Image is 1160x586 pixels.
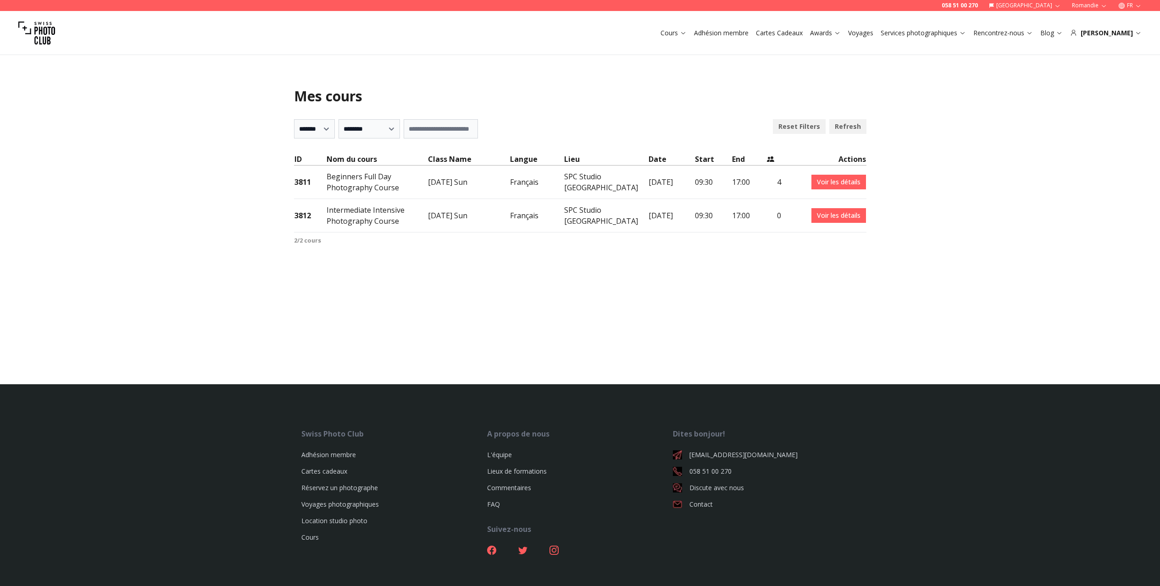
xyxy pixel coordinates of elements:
a: Services photographiques [881,28,966,38]
td: Français [510,199,564,232]
b: Reset Filters [778,122,820,131]
a: Awards [810,28,841,38]
td: SPC Studio [GEOGRAPHIC_DATA] [564,166,648,199]
td: 4 [766,166,782,199]
th: Class Name [427,153,510,166]
button: Reset Filters [773,119,826,134]
a: Cours [660,28,687,38]
th: Date [648,153,694,166]
a: Réservez un photographe [301,483,378,492]
td: [DATE] [648,166,694,199]
td: Français [510,166,564,199]
td: SPC Studio [GEOGRAPHIC_DATA] [564,199,648,232]
td: 17:00 [732,166,766,199]
button: Cartes Cadeaux [752,27,806,39]
td: 09:30 [694,166,732,199]
a: Rencontrez-nous [973,28,1033,38]
td: 0 [766,199,782,232]
th: Langue [510,153,564,166]
a: 058 51 00 270 [673,467,859,476]
th: End [732,153,766,166]
th: Lieu [564,153,648,166]
div: Swiss Photo Club [301,428,487,439]
h1: Mes cours [294,88,866,105]
button: Voyages [844,27,877,39]
td: [DATE] [648,199,694,232]
a: Blog [1040,28,1063,38]
button: Refresh [829,119,866,134]
a: Voir les détails [811,208,866,223]
td: Intermediate Intensive Photography Course [326,199,427,232]
b: 2 / 2 cours [294,236,321,244]
button: Cours [657,27,690,39]
a: Voir les détails [811,175,866,189]
button: Services photographiques [877,27,970,39]
a: Contact [673,500,859,509]
a: L'équipe [487,450,512,459]
a: FAQ [487,500,500,509]
b: Refresh [835,122,861,131]
td: 3811 [294,166,326,199]
a: 058 51 00 270 [942,2,978,9]
div: Dites bonjour! [673,428,859,439]
a: Voyages photographiques [301,500,379,509]
a: Cartes cadeaux [301,467,347,475]
a: Cartes Cadeaux [756,28,803,38]
a: Lieux de formations [487,467,547,475]
button: Rencontrez-nous [970,27,1037,39]
td: 3812 [294,199,326,232]
img: Swiss photo club [18,15,55,51]
td: 17:00 [732,199,766,232]
td: 09:30 [694,199,732,232]
a: Commentaires [487,483,531,492]
a: Discute avec nous [673,483,859,492]
div: A propos de nous [487,428,673,439]
a: Adhésion membre [694,28,749,38]
a: Adhésion membre [301,450,356,459]
th: ID [294,153,326,166]
th: Start [694,153,732,166]
a: [EMAIL_ADDRESS][DOMAIN_NAME] [673,450,859,459]
a: Cours [301,533,319,542]
td: [DATE] Sun [427,199,510,232]
a: Voyages [848,28,873,38]
th: Actions [782,153,866,166]
th: Nom du cours [326,153,427,166]
a: Location studio photo [301,516,367,525]
button: Adhésion membre [690,27,752,39]
td: Beginners Full Day Photography Course [326,166,427,199]
button: Awards [806,27,844,39]
div: Suivez-nous [487,524,673,535]
button: Blog [1037,27,1066,39]
div: [PERSON_NAME] [1070,28,1142,38]
td: [DATE] Sun [427,166,510,199]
